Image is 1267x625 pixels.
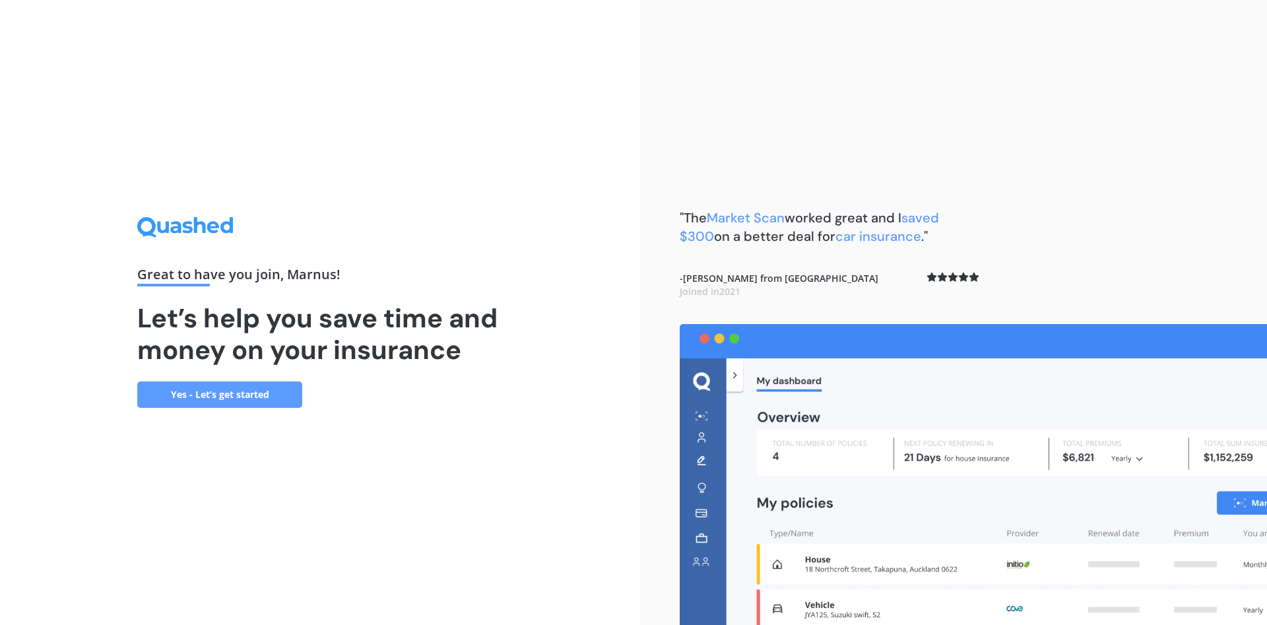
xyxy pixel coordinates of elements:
[680,285,740,298] span: Joined in 2021
[680,209,939,245] b: "The worked great and I on a better deal for ."
[835,228,921,245] span: car insurance
[137,302,503,366] h1: Let’s help you save time and money on your insurance
[137,381,302,408] a: Yes - Let’s get started
[680,272,878,298] b: - [PERSON_NAME] from [GEOGRAPHIC_DATA]
[707,209,785,226] span: Market Scan
[680,324,1267,625] img: dashboard.webp
[680,209,939,245] span: saved $300
[137,268,503,286] div: Great to have you join , Marnus !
